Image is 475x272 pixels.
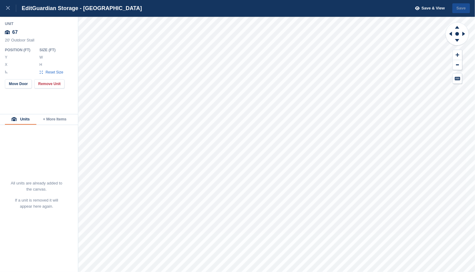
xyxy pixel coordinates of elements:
[453,50,462,60] button: Zoom In
[39,48,66,52] div: Size ( FT )
[16,5,142,12] div: Edit Guardian Storage - [GEOGRAPHIC_DATA]
[5,38,73,46] div: 20' Outdoor Stall
[5,27,73,38] div: 67
[412,3,445,13] button: Save & View
[45,70,64,75] span: Reset Size
[39,55,42,60] label: W
[34,79,64,88] button: Remove Unit
[5,114,36,125] button: Units
[5,79,32,88] button: Move Door
[5,55,8,60] label: Y
[452,3,470,13] button: Save
[39,62,42,67] label: H
[422,5,445,11] span: Save & View
[453,60,462,70] button: Zoom Out
[5,21,73,26] div: Unit
[453,73,462,84] button: Keyboard Shortcuts
[10,197,63,209] p: If a unit is removed it will appear here again.
[5,48,35,52] div: Position ( FT )
[5,70,8,73] img: angle-icn.0ed2eb85.svg
[36,114,73,125] button: + More Items
[10,180,63,192] p: All units are already added to the canvas.
[5,62,8,67] label: X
